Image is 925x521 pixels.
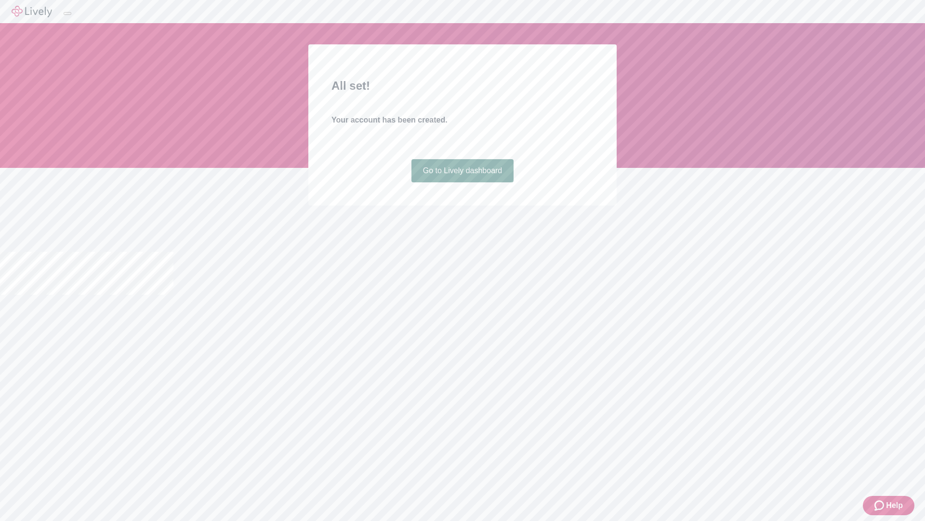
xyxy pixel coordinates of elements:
[874,500,886,511] svg: Zendesk support icon
[331,77,594,95] h2: All set!
[411,159,514,182] a: Go to Lively dashboard
[331,114,594,126] h4: Your account has been created.
[12,6,52,17] img: Lively
[64,12,71,15] button: Log out
[863,496,914,515] button: Zendesk support iconHelp
[886,500,903,511] span: Help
